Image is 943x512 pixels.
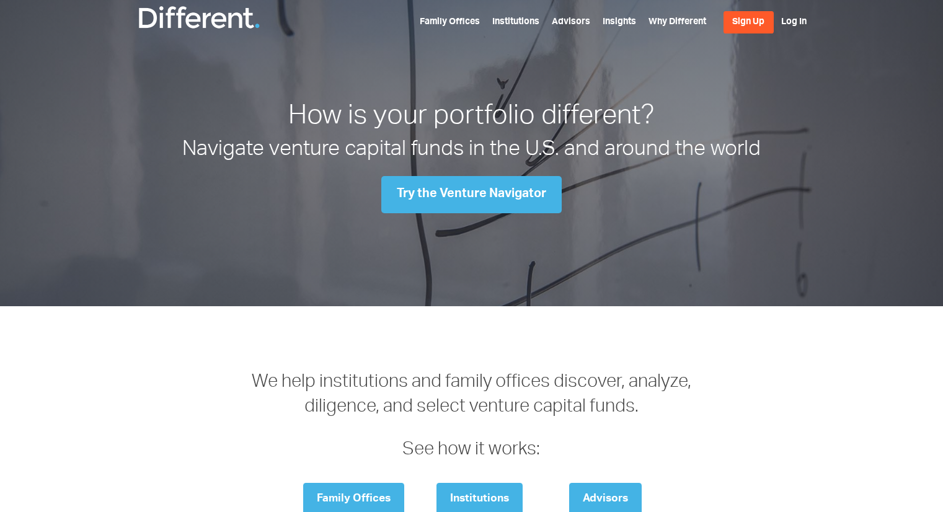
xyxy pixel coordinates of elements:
img: Different Funds [137,5,261,30]
h2: Navigate venture capital funds in the U.S. and around the world [134,136,810,166]
a: Sign Up [724,11,774,33]
a: Log In [781,18,807,27]
a: Why Different [649,18,706,27]
a: Institutions [492,18,539,27]
a: Try the Venture Navigator [381,176,562,213]
a: Insights [603,18,636,27]
h1: How is your portfolio different? [134,99,810,136]
a: Advisors [552,18,590,27]
h3: We help institutions and family offices discover, analyze, diligence, and select venture capital ... [249,371,694,464]
p: See how it works: [249,438,694,463]
a: Family Offices [420,18,480,27]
